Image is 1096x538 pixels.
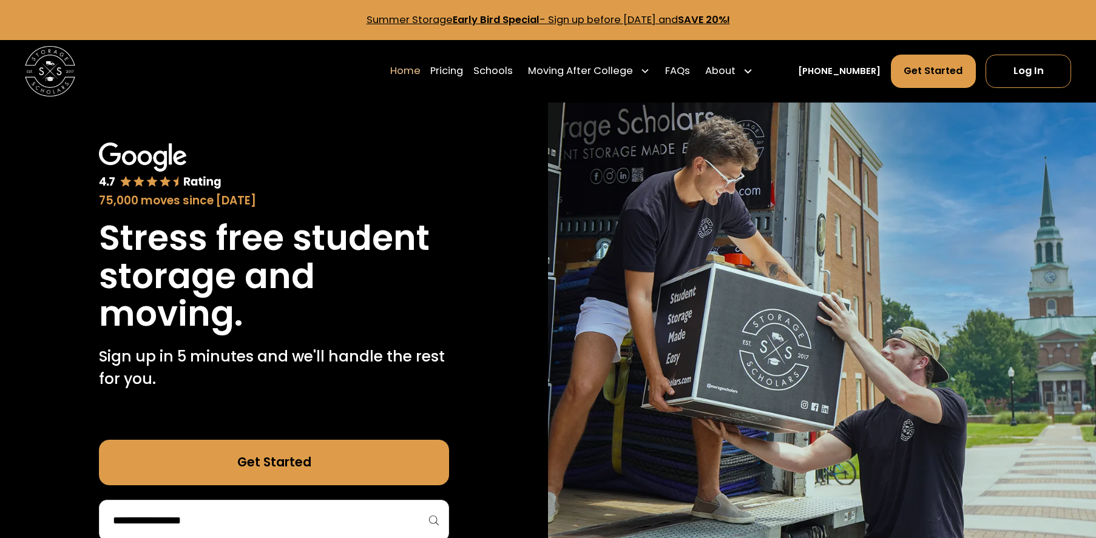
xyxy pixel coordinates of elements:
[430,54,463,89] a: Pricing
[99,143,222,189] img: Google 4.7 star rating
[99,440,450,485] a: Get Started
[891,55,976,89] a: Get Started
[523,54,655,89] div: Moving After College
[453,13,540,27] strong: Early Bird Special
[390,54,421,89] a: Home
[99,219,450,332] h1: Stress free student storage and moving.
[705,64,736,79] div: About
[473,54,513,89] a: Schools
[700,54,758,89] div: About
[367,13,730,27] a: Summer StorageEarly Bird Special- Sign up before [DATE] andSAVE 20%!
[99,345,450,390] p: Sign up in 5 minutes and we'll handle the rest for you.
[798,65,881,78] a: [PHONE_NUMBER]
[528,64,633,79] div: Moving After College
[25,46,75,96] img: Storage Scholars main logo
[99,192,450,209] div: 75,000 moves since [DATE]
[986,55,1071,89] a: Log In
[665,54,690,89] a: FAQs
[678,13,730,27] strong: SAVE 20%!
